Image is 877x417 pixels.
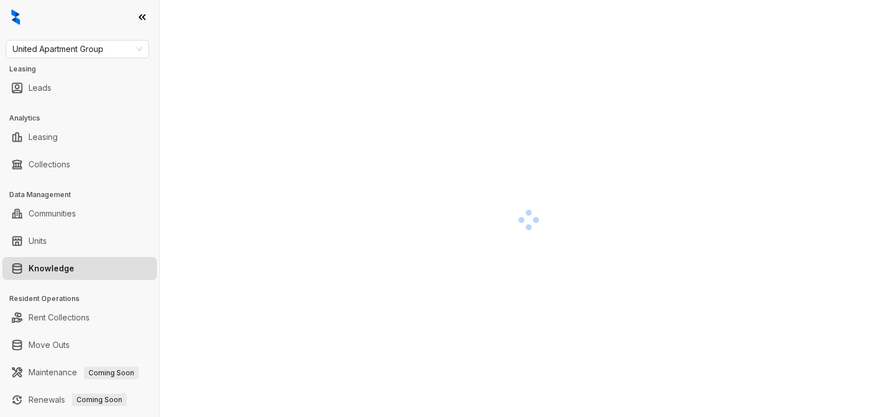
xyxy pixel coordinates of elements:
[29,77,51,99] a: Leads
[2,257,157,280] li: Knowledge
[11,9,20,25] img: logo
[2,388,157,411] li: Renewals
[9,64,159,74] h3: Leasing
[2,153,157,176] li: Collections
[84,367,139,379] span: Coming Soon
[2,306,157,329] li: Rent Collections
[2,361,157,384] li: Maintenance
[72,394,127,406] span: Coming Soon
[13,41,142,58] span: United Apartment Group
[29,153,70,176] a: Collections
[2,126,157,149] li: Leasing
[2,202,157,225] li: Communities
[9,113,159,123] h3: Analytics
[29,257,74,280] a: Knowledge
[9,190,159,200] h3: Data Management
[2,77,157,99] li: Leads
[29,334,70,356] a: Move Outs
[2,230,157,252] li: Units
[29,388,127,411] a: RenewalsComing Soon
[29,230,47,252] a: Units
[29,306,90,329] a: Rent Collections
[9,294,159,304] h3: Resident Operations
[29,202,76,225] a: Communities
[29,126,58,149] a: Leasing
[2,334,157,356] li: Move Outs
